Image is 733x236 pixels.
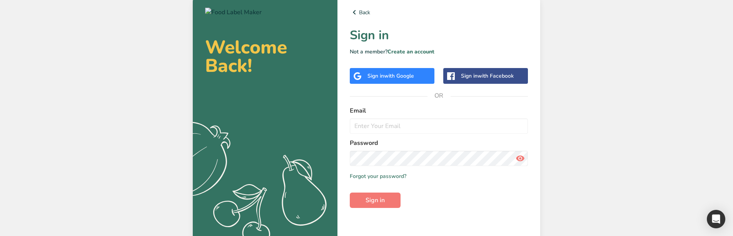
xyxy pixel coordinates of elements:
[350,106,528,115] label: Email
[205,38,325,75] h2: Welcome Back!
[350,172,406,180] a: Forgot your password?
[350,48,528,56] p: Not a member?
[478,72,514,80] span: with Facebook
[350,193,401,208] button: Sign in
[707,210,725,228] div: Open Intercom Messenger
[461,72,514,80] div: Sign in
[387,48,434,55] a: Create an account
[366,196,385,205] span: Sign in
[350,26,528,45] h1: Sign in
[367,72,414,80] div: Sign in
[350,8,528,17] a: Back
[205,8,262,17] img: Food Label Maker
[350,138,528,148] label: Password
[350,118,528,134] input: Enter Your Email
[427,84,451,107] span: OR
[384,72,414,80] span: with Google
